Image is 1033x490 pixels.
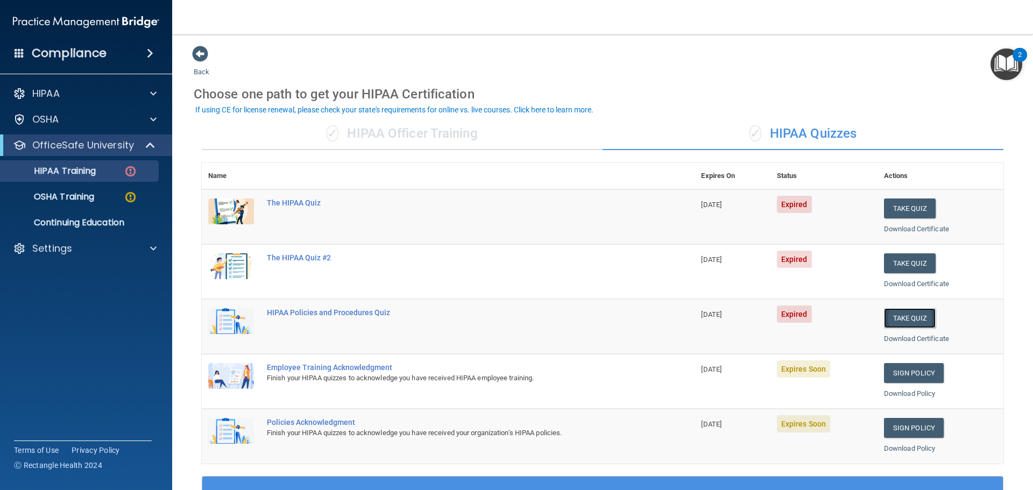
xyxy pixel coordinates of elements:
[878,163,1003,189] th: Actions
[7,217,154,228] p: Continuing Education
[884,363,944,383] a: Sign Policy
[267,308,641,317] div: HIPAA Policies and Procedures Quiz
[13,242,157,255] a: Settings
[194,79,1011,110] div: Choose one path to get your HIPAA Certification
[72,445,120,456] a: Privacy Policy
[194,55,209,76] a: Back
[884,308,936,328] button: Take Quiz
[267,253,641,262] div: The HIPAA Quiz #2
[32,113,59,126] p: OSHA
[777,196,812,213] span: Expired
[1018,55,1022,69] div: 2
[267,198,641,207] div: The HIPAA Quiz
[701,365,721,373] span: [DATE]
[770,163,878,189] th: Status
[701,310,721,318] span: [DATE]
[884,418,944,438] a: Sign Policy
[884,198,936,218] button: Take Quiz
[701,201,721,209] span: [DATE]
[202,118,603,150] div: HIPAA Officer Training
[124,165,137,178] img: danger-circle.6113f641.png
[14,445,59,456] a: Terms of Use
[14,460,102,471] span: Ⓒ Rectangle Health 2024
[13,139,156,152] a: OfficeSafe University
[267,427,641,439] div: Finish your HIPAA quizzes to acknowledge you have received your organization’s HIPAA policies.
[267,372,641,385] div: Finish your HIPAA quizzes to acknowledge you have received HIPAA employee training.
[267,363,641,372] div: Employee Training Acknowledgment
[13,87,157,100] a: HIPAA
[195,106,593,113] div: If using CE for license renewal, please check your state's requirements for online vs. live cours...
[267,418,641,427] div: Policies Acknowledgment
[884,444,936,452] a: Download Policy
[884,253,936,273] button: Take Quiz
[777,360,830,378] span: Expires Soon
[194,104,595,115] button: If using CE for license renewal, please check your state's requirements for online vs. live cours...
[7,166,96,176] p: HIPAA Training
[884,280,949,288] a: Download Certificate
[327,125,338,141] span: ✓
[884,335,949,343] a: Download Certificate
[13,113,157,126] a: OSHA
[32,46,107,61] h4: Compliance
[777,306,812,323] span: Expired
[603,118,1003,150] div: HIPAA Quizzes
[884,389,936,397] a: Download Policy
[695,163,770,189] th: Expires On
[202,163,260,189] th: Name
[32,242,72,255] p: Settings
[32,87,60,100] p: HIPAA
[13,11,159,33] img: PMB logo
[701,420,721,428] span: [DATE]
[7,191,94,202] p: OSHA Training
[124,190,137,204] img: warning-circle.0cc9ac19.png
[777,415,830,432] span: Expires Soon
[990,48,1022,80] button: Open Resource Center, 2 new notifications
[749,125,761,141] span: ✓
[701,255,721,264] span: [DATE]
[777,251,812,268] span: Expired
[884,225,949,233] a: Download Certificate
[32,139,134,152] p: OfficeSafe University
